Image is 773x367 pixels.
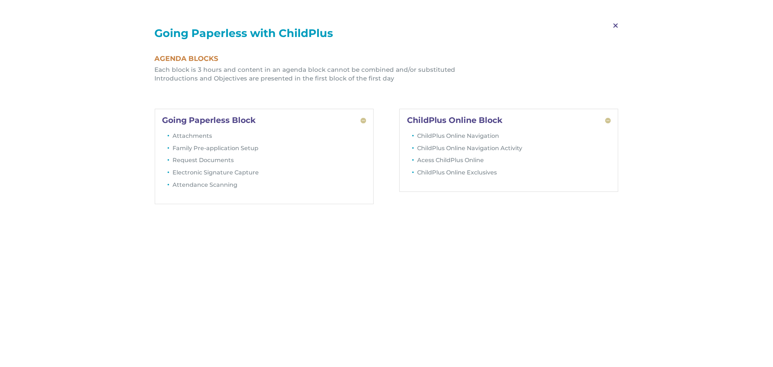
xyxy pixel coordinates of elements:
[173,168,366,181] li: Electronic Signature Capture
[417,156,611,168] li: Acess ChildPlus Online
[155,55,619,66] h1: Agenda Blocks
[417,144,611,156] li: ChildPlus Online Navigation Activity
[173,156,366,168] li: Request Documents
[155,28,619,42] h1: Going Paperless with ChildPlus
[173,132,366,144] li: Attachments
[155,66,619,74] li: Each block is 3 hours and content in an agenda block cannot be combined and/or substituted
[155,74,619,83] li: Introductions and Objectives are presented in the first block of the first day
[417,132,611,144] li: ChildPlus Online Navigation
[173,181,366,193] li: Attendance Scanning
[162,116,366,124] h5: Going Paperless Block
[173,144,366,156] li: Family Pre-application Setup
[417,168,611,181] li: ChildPlus Online Exclusives
[605,15,626,36] span: M
[407,116,611,124] h5: ChildPlus Online Block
